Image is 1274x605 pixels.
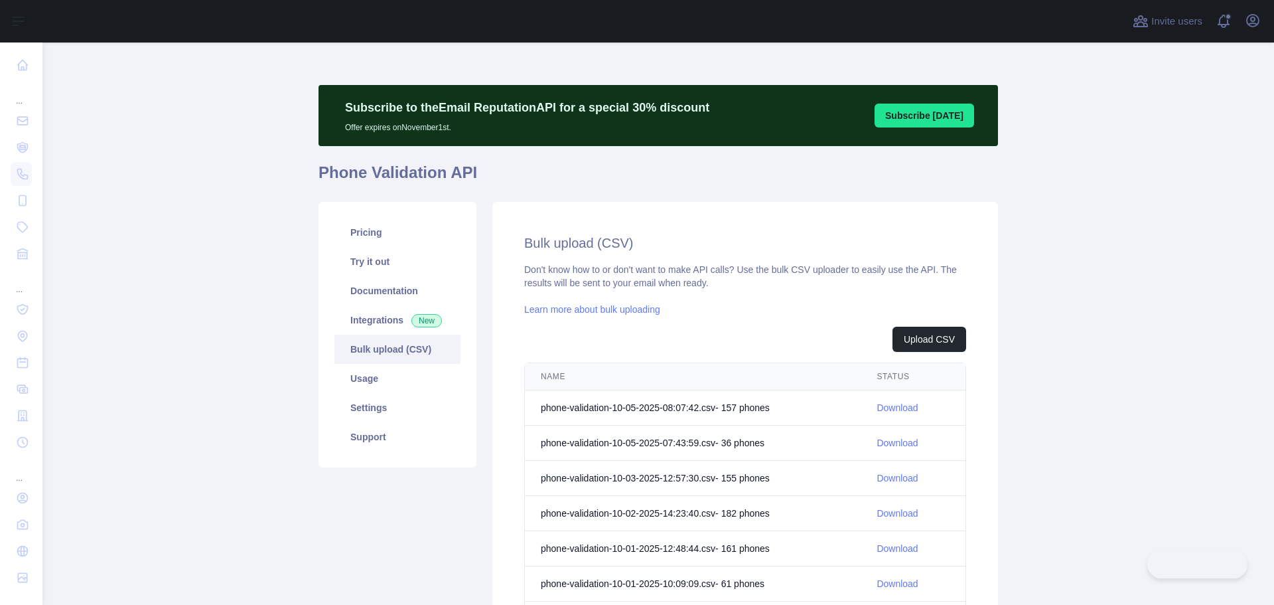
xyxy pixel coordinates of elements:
[877,402,918,413] a: Download
[1147,551,1247,578] iframe: Toggle Customer Support
[334,364,460,393] a: Usage
[334,276,460,305] a: Documentation
[334,422,460,452] a: Support
[877,438,918,448] a: Download
[525,496,861,531] td: phone-validation-10-02-2025-14:23:40.csv - 182 phone s
[525,531,861,566] td: phone-validation-10-01-2025-12:48:44.csv - 161 phone s
[524,304,660,315] a: Learn more about bulk uploading
[334,247,460,276] a: Try it out
[525,566,861,602] td: phone-validation-10-01-2025-10:09:09.csv - 61 phone s
[525,426,861,461] td: phone-validation-10-05-2025-07:43:59.csv - 36 phone s
[861,363,965,390] th: STATUS
[11,80,32,106] div: ...
[11,457,32,483] div: ...
[345,98,709,117] p: Subscribe to the Email Reputation API for a special 30 % discount
[334,335,460,364] a: Bulk upload (CSV)
[877,578,918,589] a: Download
[892,327,966,352] button: Upload CSV
[11,268,32,295] div: ...
[875,104,974,128] button: Subscribe [DATE]
[334,393,460,422] a: Settings
[345,117,709,133] p: Offer expires on November 1st.
[334,218,460,247] a: Pricing
[1151,14,1202,29] span: Invite users
[877,543,918,554] a: Download
[334,305,460,335] a: Integrations New
[525,390,861,426] td: phone-validation-10-05-2025-08:07:42.csv - 157 phone s
[411,314,442,327] span: New
[524,234,966,252] h2: Bulk upload (CSV)
[1130,11,1205,32] button: Invite users
[525,461,861,496] td: phone-validation-10-03-2025-12:57:30.csv - 155 phone s
[877,473,918,483] a: Download
[318,162,998,194] h1: Phone Validation API
[877,508,918,519] a: Download
[525,363,861,390] th: NAME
